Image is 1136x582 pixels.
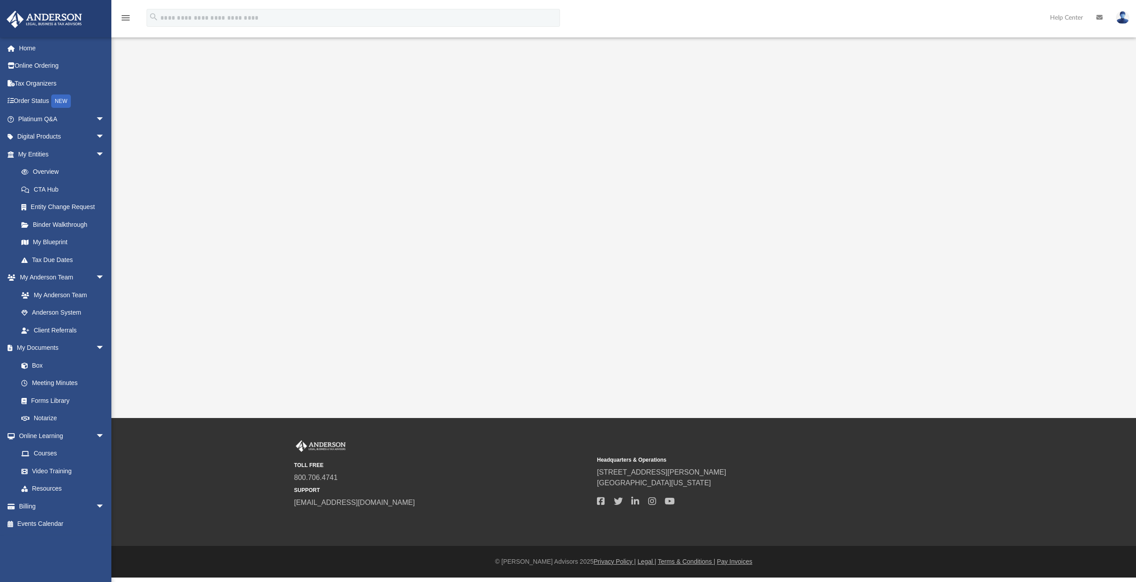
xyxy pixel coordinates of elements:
span: arrow_drop_down [96,269,114,287]
span: arrow_drop_down [96,497,114,516]
a: menu [120,17,131,23]
a: Privacy Policy | [594,558,636,565]
a: Platinum Q&Aarrow_drop_down [6,110,118,128]
a: [GEOGRAPHIC_DATA][US_STATE] [597,479,711,487]
span: arrow_drop_down [96,128,114,146]
a: Anderson System [12,304,114,322]
a: Digital Productsarrow_drop_down [6,128,118,146]
a: Overview [12,163,118,181]
img: Anderson Advisors Platinum Portal [4,11,85,28]
a: Box [12,357,109,374]
a: Online Learningarrow_drop_down [6,427,114,445]
a: Terms & Conditions | [658,558,715,565]
div: NEW [51,94,71,108]
a: Forms Library [12,392,109,410]
i: search [149,12,159,22]
a: My Blueprint [12,234,114,251]
a: Online Ordering [6,57,118,75]
span: arrow_drop_down [96,110,114,128]
div: © [PERSON_NAME] Advisors 2025 [111,557,1136,566]
small: TOLL FREE [294,461,591,469]
span: arrow_drop_down [96,427,114,445]
a: Resources [12,480,114,498]
a: [EMAIL_ADDRESS][DOMAIN_NAME] [294,499,415,506]
a: My Anderson Teamarrow_drop_down [6,269,114,287]
i: menu [120,12,131,23]
img: Anderson Advisors Platinum Portal [294,440,347,452]
a: Tax Organizers [6,74,118,92]
a: Legal | [637,558,656,565]
a: My Anderson Team [12,286,109,304]
a: Video Training [12,462,109,480]
span: arrow_drop_down [96,339,114,357]
a: Tax Due Dates [12,251,118,269]
a: Meeting Minutes [12,374,114,392]
small: Headquarters & Operations [597,456,894,464]
a: My Entitiesarrow_drop_down [6,145,118,163]
a: [STREET_ADDRESS][PERSON_NAME] [597,468,726,476]
a: Entity Change Request [12,198,118,216]
a: Home [6,39,118,57]
a: Billingarrow_drop_down [6,497,118,515]
a: Courses [12,445,114,463]
a: My Documentsarrow_drop_down [6,339,114,357]
a: Events Calendar [6,515,118,533]
a: CTA Hub [12,180,118,198]
a: Order StatusNEW [6,92,118,111]
a: Notarize [12,410,114,427]
img: User Pic [1116,11,1129,24]
a: Pay Invoices [717,558,752,565]
a: Binder Walkthrough [12,216,118,234]
a: 800.706.4741 [294,474,338,481]
span: arrow_drop_down [96,145,114,164]
a: Client Referrals [12,321,114,339]
small: SUPPORT [294,486,591,494]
